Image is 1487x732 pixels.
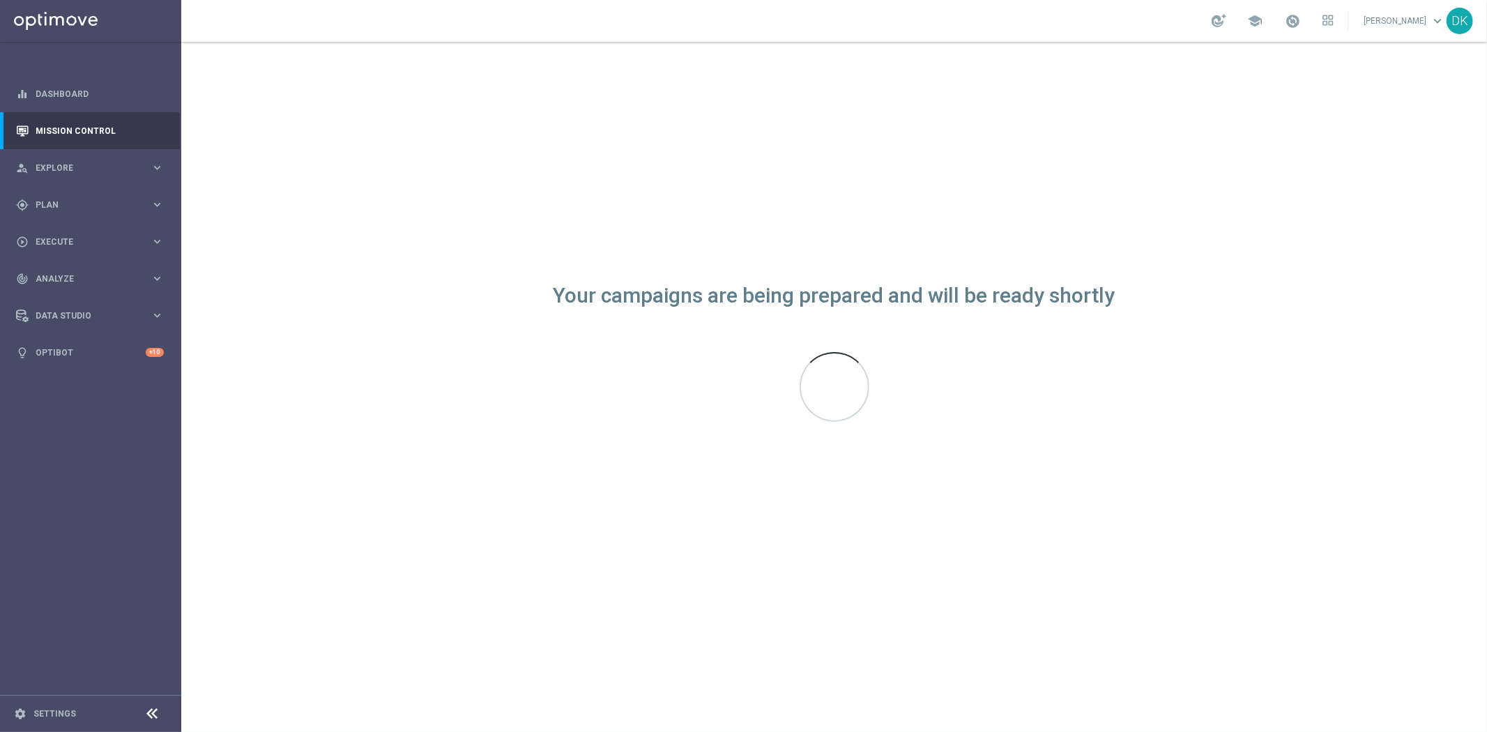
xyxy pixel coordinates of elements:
a: Optibot [36,334,146,371]
button: Mission Control [15,125,165,137]
div: Optibot [16,334,164,371]
div: DK [1447,8,1473,34]
button: gps_fixed Plan keyboard_arrow_right [15,199,165,211]
div: Data Studio [16,310,151,322]
i: lightbulb [16,346,29,359]
i: keyboard_arrow_right [151,309,164,322]
button: track_changes Analyze keyboard_arrow_right [15,273,165,284]
span: keyboard_arrow_down [1430,13,1445,29]
span: Explore [36,164,151,172]
div: +10 [146,348,164,357]
i: keyboard_arrow_right [151,235,164,248]
a: Settings [33,710,76,718]
i: settings [14,708,26,720]
span: school [1247,13,1263,29]
i: gps_fixed [16,199,29,211]
span: Execute [36,238,151,246]
a: [PERSON_NAME]keyboard_arrow_down [1362,10,1447,31]
span: Plan [36,201,151,209]
div: Your campaigns are being prepared and will be ready shortly [554,290,1115,302]
span: Data Studio [36,312,151,320]
i: keyboard_arrow_right [151,161,164,174]
div: Dashboard [16,75,164,112]
i: person_search [16,162,29,174]
a: Mission Control [36,112,164,149]
div: Mission Control [16,112,164,149]
span: Analyze [36,275,151,283]
button: person_search Explore keyboard_arrow_right [15,162,165,174]
i: track_changes [16,273,29,285]
div: Analyze [16,273,151,285]
div: Explore [16,162,151,174]
button: lightbulb Optibot +10 [15,347,165,358]
i: equalizer [16,88,29,100]
button: play_circle_outline Execute keyboard_arrow_right [15,236,165,247]
i: keyboard_arrow_right [151,198,164,211]
i: keyboard_arrow_right [151,272,164,285]
div: Plan [16,199,151,211]
i: play_circle_outline [16,236,29,248]
a: Dashboard [36,75,164,112]
button: equalizer Dashboard [15,89,165,100]
div: Execute [16,236,151,248]
button: Data Studio keyboard_arrow_right [15,310,165,321]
